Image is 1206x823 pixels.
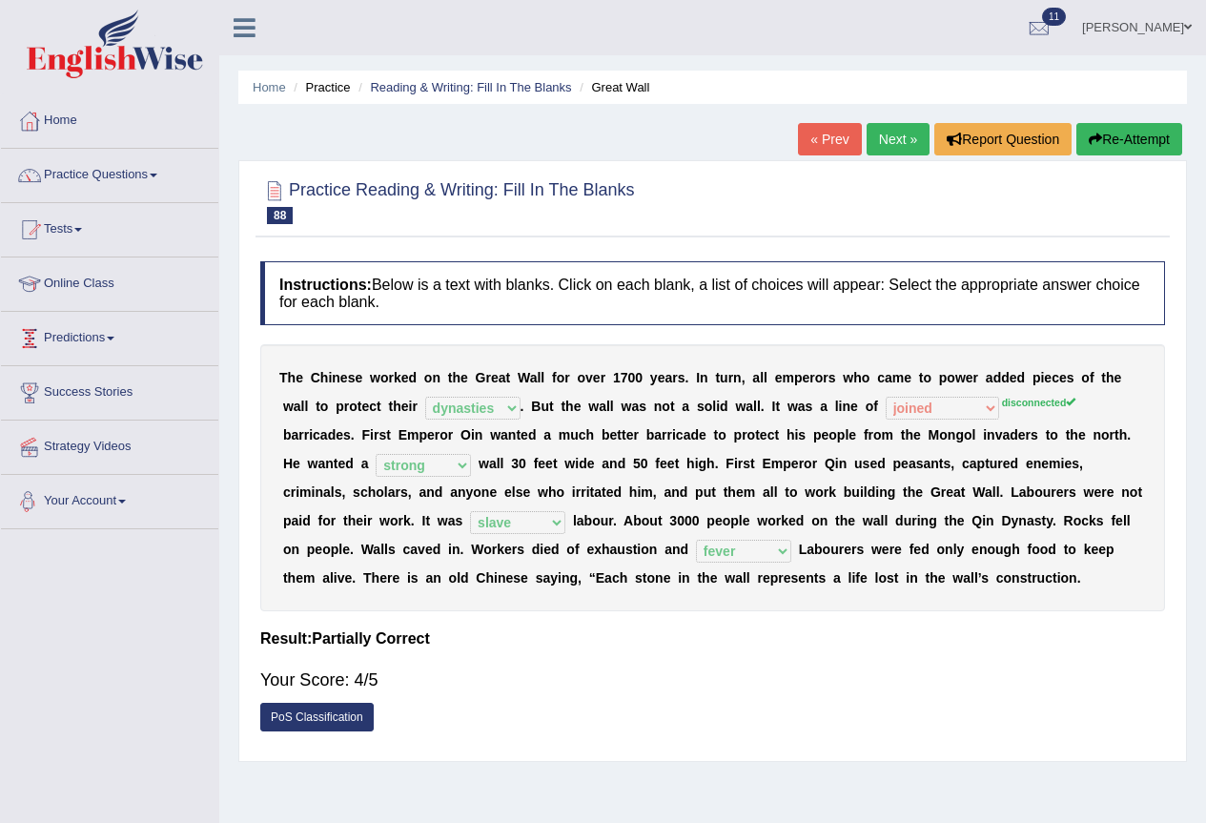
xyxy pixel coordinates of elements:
a: Predictions [1,312,218,360]
b: o [705,399,713,414]
b: a [317,456,325,471]
b: k [394,370,401,385]
b: m [559,427,570,442]
b: l [606,399,610,414]
b: s [378,427,386,442]
b: i [575,456,579,471]
b: e [538,456,545,471]
b: p [837,427,846,442]
b: e [336,427,343,442]
b: n [1093,427,1101,442]
b: e [1078,427,1086,442]
b: e [848,427,856,442]
b: s [343,427,351,442]
b: a [631,399,639,414]
b: l [301,399,305,414]
b: t [617,427,622,442]
b: d [409,370,418,385]
a: Reading & Writing: Fill In The Blanks [370,80,571,94]
b: a [320,427,328,442]
b: a [885,370,892,385]
a: Home [1,94,218,142]
b: b [283,427,292,442]
b: o [1081,370,1090,385]
b: l [712,399,716,414]
b: 7 [621,370,628,385]
b: f [873,399,878,414]
b: e [1010,370,1017,385]
b: t [774,427,779,442]
b: v [585,370,593,385]
b: r [823,370,828,385]
b: r [728,370,733,385]
b: F [361,427,370,442]
b: f [864,427,869,442]
b: t [506,370,511,385]
b: n [733,370,742,385]
a: « Prev [798,123,861,155]
b: a [746,399,753,414]
b: a [798,399,806,414]
b: w [564,456,575,471]
b: c [579,427,586,442]
b: r [1026,427,1031,442]
b: p [813,427,822,442]
b: n [948,427,956,442]
b: e [913,427,921,442]
b: t [1046,427,1051,442]
b: o [424,370,433,385]
b: t [622,427,626,442]
b: n [432,370,440,385]
b: r [601,370,605,385]
b: s [678,370,685,385]
b: o [718,427,726,442]
a: Strategy Videos [1,421,218,468]
b: I [772,399,776,414]
b: a [1002,427,1010,442]
b: d [720,399,728,414]
b: t [670,399,675,414]
b: . [521,399,524,414]
b: r [809,370,814,385]
b: , [742,370,746,385]
b: t [553,456,558,471]
b: t [377,399,381,414]
b: e [293,456,300,471]
h4: Below is a text with blanks. Click on each blank, a list of choices will appear: Select the appro... [260,261,1165,325]
b: a [530,370,538,385]
b: l [497,456,501,471]
b: o [557,370,565,385]
b: y [650,370,658,385]
b: r [412,399,417,414]
b: e [401,399,409,414]
b: . [1127,427,1131,442]
b: v [995,427,1003,442]
b: o [939,427,948,442]
b: r [485,370,490,385]
b: e [626,427,634,442]
b: c [676,427,684,442]
b: a [752,370,760,385]
b: t [516,427,521,442]
b: u [570,427,579,442]
b: a [654,427,662,442]
b: t [358,399,362,414]
b: s [697,399,705,414]
b: e [361,399,369,414]
b: e [1114,370,1122,385]
b: l [764,370,767,385]
b: w [735,399,746,414]
b: w [308,456,318,471]
b: p [336,399,344,414]
b: n [508,427,517,442]
b: o [439,427,448,442]
b: o [349,399,358,414]
b: r [869,427,873,442]
b: e [427,427,435,442]
b: e [775,370,783,385]
b: w [490,427,501,442]
b: i [839,399,843,414]
b: c [877,370,885,385]
b: r [298,427,303,442]
b: r [672,370,677,385]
